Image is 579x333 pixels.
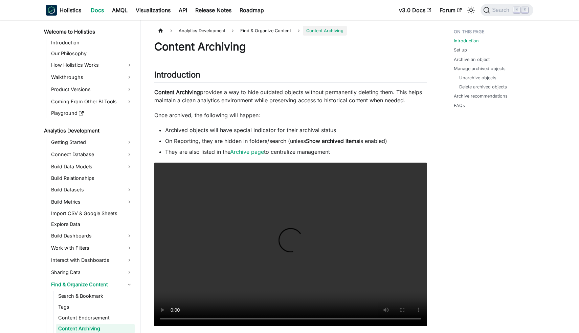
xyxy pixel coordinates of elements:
[436,5,466,16] a: Forum
[60,6,81,14] b: Holistics
[395,5,436,16] a: v3.0 Docs
[42,27,135,37] a: Welcome to Holistics
[49,196,135,207] a: Build Metrics
[303,26,347,36] span: Content Archiving
[490,7,513,13] span: Search
[454,65,506,72] a: Manage archived objects
[154,89,200,96] strong: Content Archiving
[56,291,135,301] a: Search & Bookmark
[454,47,467,53] a: Set up
[154,88,427,104] p: provides a way to hide outdated objects without permanently deleting them. This helps maintain a ...
[56,313,135,322] a: Content Endorsement
[49,243,135,253] a: Work with Filters
[154,70,427,83] h2: Introduction
[49,108,135,118] a: Playground
[191,5,236,16] a: Release Notes
[108,5,132,16] a: AMQL
[154,26,427,36] nav: Breadcrumbs
[87,5,108,16] a: Docs
[49,149,135,160] a: Connect Database
[175,5,191,16] a: API
[49,60,135,70] a: How Holistics Works
[230,148,264,155] a: Archive page
[49,38,135,47] a: Introduction
[49,255,135,266] a: Interact with Dashboards
[459,84,507,90] a: Delete archived objects
[42,126,135,136] a: Analytics Development
[154,163,427,326] video: Your browser does not support embedding video, but you can .
[46,5,57,16] img: Holistics
[49,279,135,290] a: Find & Organize Content
[165,148,427,156] li: They are also listed in the to centralize management
[236,5,268,16] a: Roadmap
[454,93,508,99] a: Archive recommendations
[46,5,81,16] a: HolisticsHolistics
[165,126,427,134] li: Archived objects will have special indicator for their archival status
[521,7,528,13] kbd: K
[49,173,135,183] a: Build Relationships
[49,49,135,58] a: Our Philosophy
[513,7,520,13] kbd: ⌘
[237,26,294,36] span: Find & Organize Content
[175,26,229,36] span: Analytics Development
[154,26,167,36] a: Home page
[39,20,141,333] nav: Docs sidebar
[49,96,135,107] a: Coming From Other BI Tools
[306,138,359,144] strong: Show archived items
[454,38,479,44] a: Introduction
[49,267,135,278] a: Sharing Data
[165,137,427,145] li: On Reporting, they are hidden in folders/search (unless is enabled)
[481,4,533,16] button: Search (Command+K)
[49,84,135,95] a: Product Versions
[459,75,496,81] a: Unarchive objects
[49,72,135,83] a: Walkthroughs
[454,102,465,109] a: FAQs
[56,302,135,312] a: Tags
[49,137,135,148] a: Getting Started
[154,111,427,119] p: Once archived, the following will happen:
[49,184,135,195] a: Build Datasets
[466,5,476,16] button: Switch between dark and light mode (currently light mode)
[49,220,135,229] a: Explore Data
[49,161,135,172] a: Build Data Models
[132,5,175,16] a: Visualizations
[49,209,135,218] a: Import CSV & Google Sheets
[154,40,427,54] h1: Content Archiving
[49,230,135,241] a: Build Dashboards
[454,56,490,63] a: Archive an object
